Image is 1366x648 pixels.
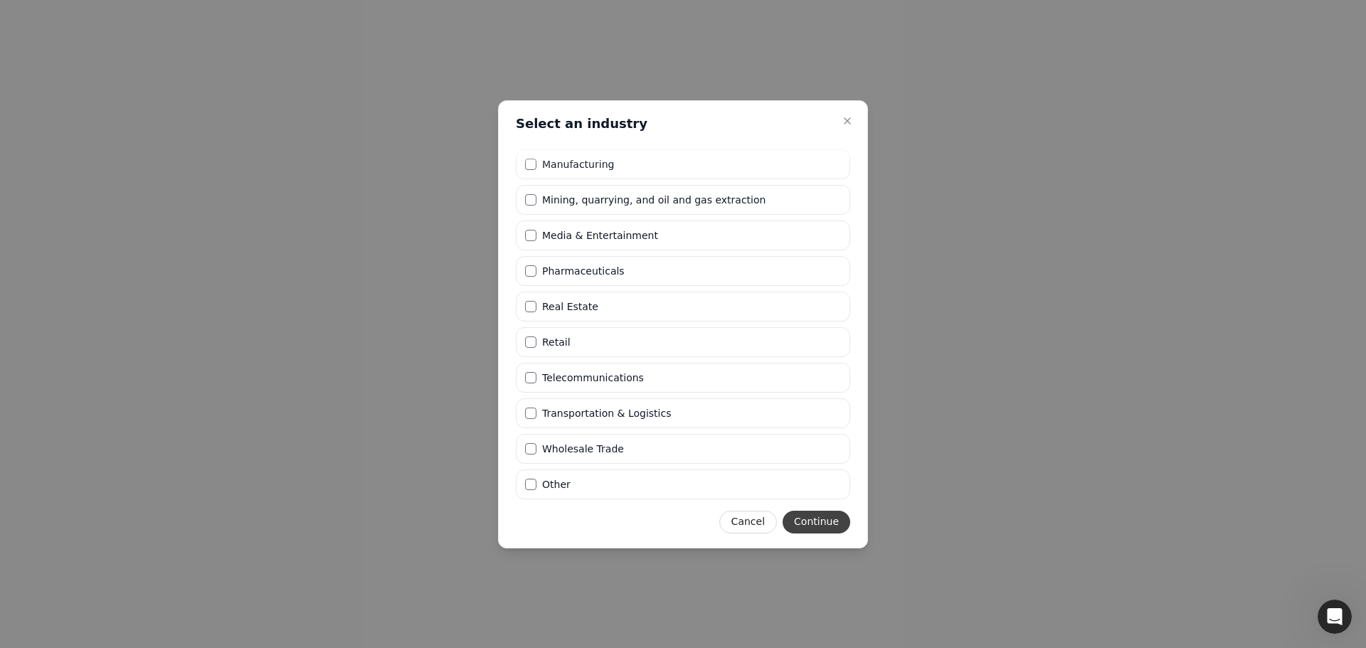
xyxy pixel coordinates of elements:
[542,373,644,383] label: Telecommunications
[542,444,624,454] label: Wholesale Trade
[719,511,777,533] button: Cancel
[542,302,598,312] label: Real Estate
[542,479,571,489] label: Other
[1318,600,1352,634] iframe: Intercom live chat
[542,408,671,418] label: Transportation & Logistics
[542,266,625,276] label: Pharmaceuticals
[542,195,766,205] label: Mining, quarrying, and oil and gas extraction
[542,337,571,347] label: Retail
[783,511,850,533] button: Continue
[542,159,614,169] label: Manufacturing
[516,115,647,132] h2: Select an industry
[542,230,658,240] label: Media & Entertainment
